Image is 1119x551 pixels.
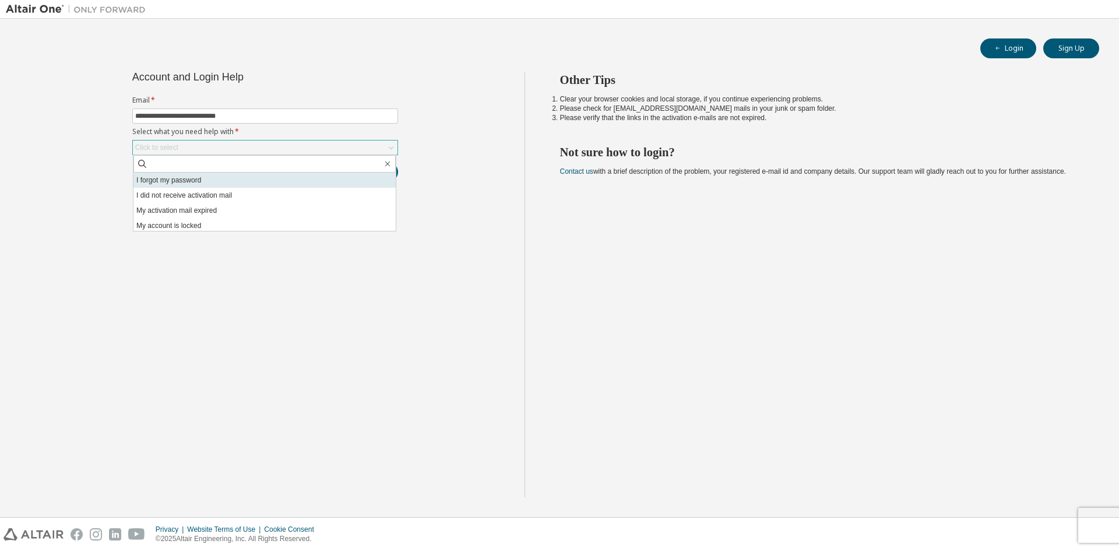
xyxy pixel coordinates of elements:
[980,38,1036,58] button: Login
[560,167,593,176] a: Contact us
[133,173,396,188] li: I forgot my password
[560,167,1066,176] span: with a brief description of the problem, your registered e-mail id and company details. Our suppo...
[135,143,178,152] div: Click to select
[132,72,345,82] div: Account and Login Help
[560,113,1079,122] li: Please verify that the links in the activation e-mails are not expired.
[156,534,321,544] p: © 2025 Altair Engineering, Inc. All Rights Reserved.
[132,96,398,105] label: Email
[90,528,102,541] img: instagram.svg
[560,94,1079,104] li: Clear your browser cookies and local storage, if you continue experiencing problems.
[132,127,398,136] label: Select what you need help with
[128,528,145,541] img: youtube.svg
[6,3,152,15] img: Altair One
[264,525,321,534] div: Cookie Consent
[560,145,1079,160] h2: Not sure how to login?
[156,525,187,534] div: Privacy
[560,72,1079,87] h2: Other Tips
[109,528,121,541] img: linkedin.svg
[3,528,64,541] img: altair_logo.svg
[71,528,83,541] img: facebook.svg
[1043,38,1099,58] button: Sign Up
[560,104,1079,113] li: Please check for [EMAIL_ADDRESS][DOMAIN_NAME] mails in your junk or spam folder.
[187,525,264,534] div: Website Terms of Use
[133,141,397,155] div: Click to select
